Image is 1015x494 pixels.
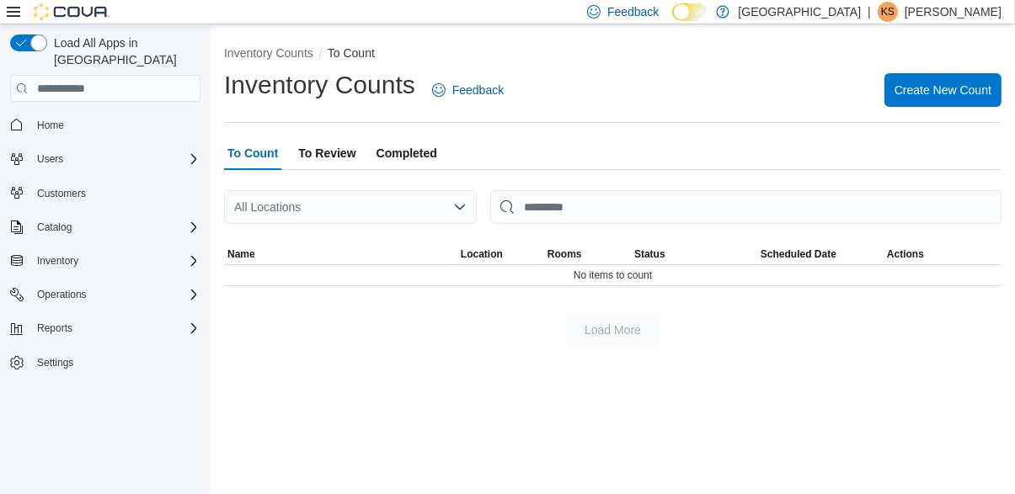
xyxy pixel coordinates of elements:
[738,2,861,22] p: [GEOGRAPHIC_DATA]
[224,45,1002,65] nav: An example of EuiBreadcrumbs
[30,183,93,204] a: Customers
[224,244,457,264] button: Name
[631,244,757,264] button: Status
[607,3,659,20] span: Feedback
[37,220,72,234] span: Catalog
[30,284,200,305] span: Operations
[30,318,200,338] span: Reports
[3,316,207,340] button: Reports
[566,313,660,347] button: Load More
[37,119,64,132] span: Home
[453,200,467,214] button: Open list of options
[37,152,63,166] span: Users
[30,251,85,271] button: Inventory
[3,147,207,171] button: Users
[3,112,207,136] button: Home
[452,82,504,98] span: Feedback
[548,247,582,261] span: Rooms
[425,73,510,107] a: Feedback
[3,283,207,306] button: Operations
[878,2,898,22] div: Kilie Shahrestani
[30,217,78,237] button: Catalog
[544,244,631,264] button: Rooms
[881,2,895,22] span: KS
[37,356,73,369] span: Settings
[30,318,79,338] button: Reports
[227,247,255,261] span: Name
[30,183,200,204] span: Customers
[3,215,207,239] button: Catalog
[328,46,375,60] button: To Count
[37,288,87,301] span: Operations
[30,217,200,237] span: Catalog
[30,114,200,135] span: Home
[457,244,544,264] button: Location
[761,247,836,261] span: Scheduled Date
[37,187,86,200] span: Customers
[574,268,652,282] span: No items to count
[757,244,884,264] button: Scheduled Date
[30,149,200,169] span: Users
[224,46,313,60] button: Inventory Counts
[884,73,1002,107] button: Create New Count
[224,68,415,102] h1: Inventory Counts
[887,247,924,261] span: Actions
[30,284,93,305] button: Operations
[30,353,80,373] a: Settings
[34,3,110,20] img: Cova
[37,254,78,268] span: Inventory
[672,3,708,21] input: Dark Mode
[3,249,207,273] button: Inventory
[905,2,1002,22] p: [PERSON_NAME]
[490,190,1002,224] input: This is a search bar. After typing your query, hit enter to filter the results lower in the page.
[37,321,72,335] span: Reports
[298,136,355,170] span: To Review
[30,352,200,373] span: Settings
[3,350,207,374] button: Settings
[672,21,673,22] span: Dark Mode
[227,136,278,170] span: To Count
[377,136,437,170] span: Completed
[868,2,871,22] p: |
[30,149,70,169] button: Users
[895,82,991,98] span: Create New Count
[47,35,200,68] span: Load All Apps in [GEOGRAPHIC_DATA]
[634,247,665,261] span: Status
[585,321,641,338] span: Load More
[3,181,207,205] button: Customers
[30,115,71,135] a: Home
[10,105,200,418] nav: Complex example
[461,247,503,261] span: Location
[30,251,200,271] span: Inventory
